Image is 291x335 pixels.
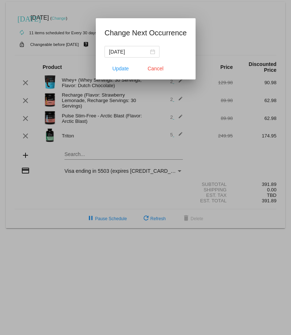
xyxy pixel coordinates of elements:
[109,48,149,56] input: Select date
[148,66,164,71] span: Cancel
[139,62,172,75] button: Close dialog
[105,27,187,39] h1: Change Next Occurrence
[112,66,129,71] span: Update
[105,62,137,75] button: Update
